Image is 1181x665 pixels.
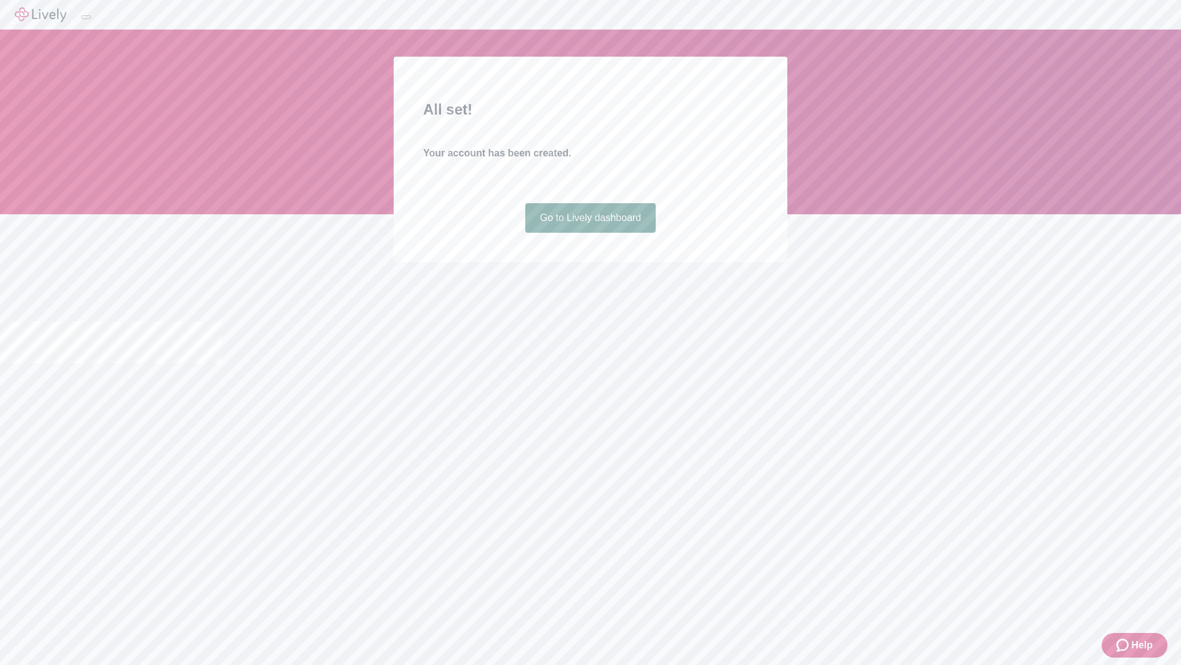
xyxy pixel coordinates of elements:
[423,99,758,121] h2: All set!
[525,203,656,233] a: Go to Lively dashboard
[423,146,758,161] h4: Your account has been created.
[1102,633,1167,658] button: Zendesk support iconHelp
[1131,638,1153,653] span: Help
[15,7,66,22] img: Lively
[1116,638,1131,653] svg: Zendesk support icon
[81,15,91,19] button: Log out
